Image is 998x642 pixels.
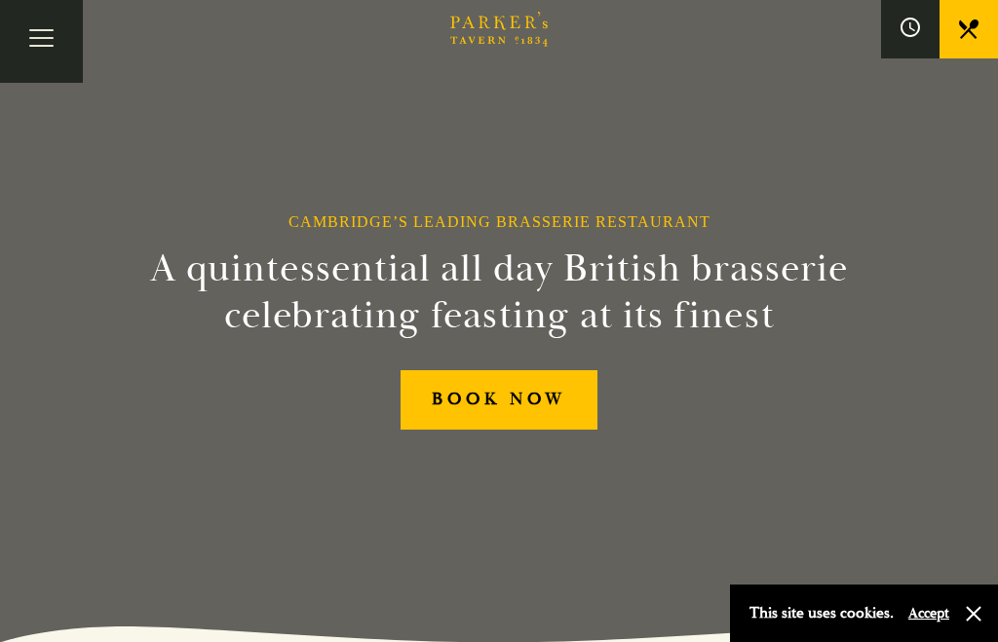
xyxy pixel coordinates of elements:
h2: A quintessential all day British brasserie celebrating feasting at its finest [133,245,865,339]
p: This site uses cookies. [749,599,894,627]
button: Accept [908,604,949,623]
h1: Cambridge’s Leading Brasserie Restaurant [288,212,710,231]
button: Close and accept [964,604,983,623]
a: BOOK NOW [401,370,598,430]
